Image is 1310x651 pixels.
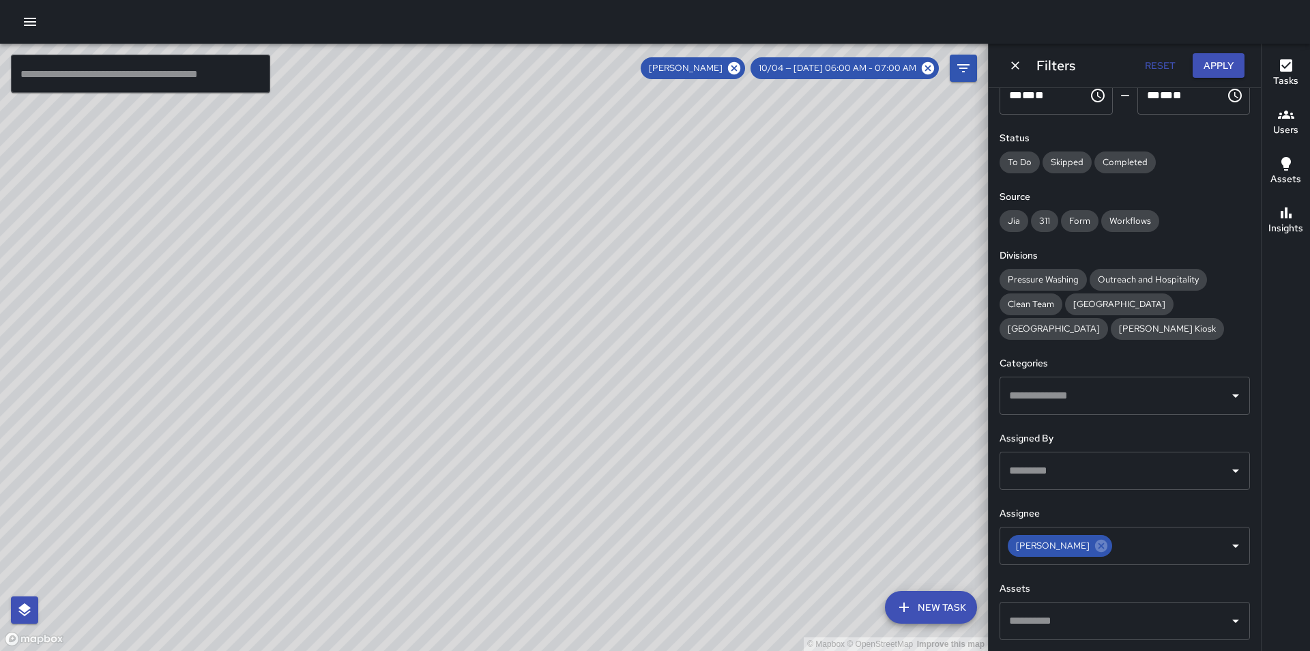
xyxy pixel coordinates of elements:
[1111,322,1224,336] span: [PERSON_NAME] Kiosk
[1065,293,1174,315] div: [GEOGRAPHIC_DATA]
[1111,318,1224,340] div: [PERSON_NAME] Kiosk
[1094,151,1156,173] div: Completed
[751,57,939,79] div: 10/04 — [DATE] 06:00 AM - 07:00 AM
[1000,431,1250,446] h6: Assigned By
[1262,98,1310,147] button: Users
[1101,210,1159,232] div: Workflows
[1084,82,1111,109] button: Choose time, selected time is 06:00 AM
[1000,210,1028,232] div: Jia
[1193,53,1244,78] button: Apply
[1173,90,1182,100] span: Meridiem
[1061,210,1098,232] div: Form
[1000,581,1250,596] h6: Assets
[1000,214,1028,228] span: Jia
[1022,90,1035,100] span: Minutes
[1000,248,1250,263] h6: Divisions
[1000,269,1087,291] div: Pressure Washing
[1160,90,1173,100] span: Minutes
[1000,318,1108,340] div: [GEOGRAPHIC_DATA]
[1000,190,1250,205] h6: Source
[1000,506,1250,521] h6: Assignee
[1000,131,1250,146] h6: Status
[1273,74,1298,89] h6: Tasks
[1262,197,1310,246] button: Insights
[885,591,977,624] button: New Task
[641,57,745,79] div: [PERSON_NAME]
[1000,293,1062,315] div: Clean Team
[1036,55,1075,76] h6: Filters
[1008,539,1098,553] span: [PERSON_NAME]
[1226,611,1245,631] button: Open
[751,61,925,75] span: 10/04 — [DATE] 06:00 AM - 07:00 AM
[1000,356,1250,371] h6: Categories
[1000,273,1087,287] span: Pressure Washing
[1009,90,1022,100] span: Hours
[1262,49,1310,98] button: Tasks
[1090,273,1207,287] span: Outreach and Hospitality
[1094,156,1156,169] span: Completed
[1035,90,1044,100] span: Meridiem
[1061,214,1098,228] span: Form
[1000,322,1108,336] span: [GEOGRAPHIC_DATA]
[1262,147,1310,197] button: Assets
[1031,214,1058,228] span: 311
[1000,298,1062,311] span: Clean Team
[641,61,731,75] span: [PERSON_NAME]
[1147,90,1160,100] span: Hours
[1138,53,1182,78] button: Reset
[1268,221,1303,236] h6: Insights
[1226,536,1245,555] button: Open
[1273,123,1298,138] h6: Users
[1008,535,1112,557] div: [PERSON_NAME]
[950,55,977,82] button: Filters
[1065,298,1174,311] span: [GEOGRAPHIC_DATA]
[1270,172,1301,187] h6: Assets
[1000,151,1040,173] div: To Do
[1226,461,1245,480] button: Open
[1101,214,1159,228] span: Workflows
[1000,156,1040,169] span: To Do
[1226,386,1245,405] button: Open
[1090,269,1207,291] div: Outreach and Hospitality
[1005,55,1025,76] button: Dismiss
[1221,82,1249,109] button: Choose time, selected time is 07:00 AM
[1031,210,1058,232] div: 311
[1043,156,1092,169] span: Skipped
[1043,151,1092,173] div: Skipped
